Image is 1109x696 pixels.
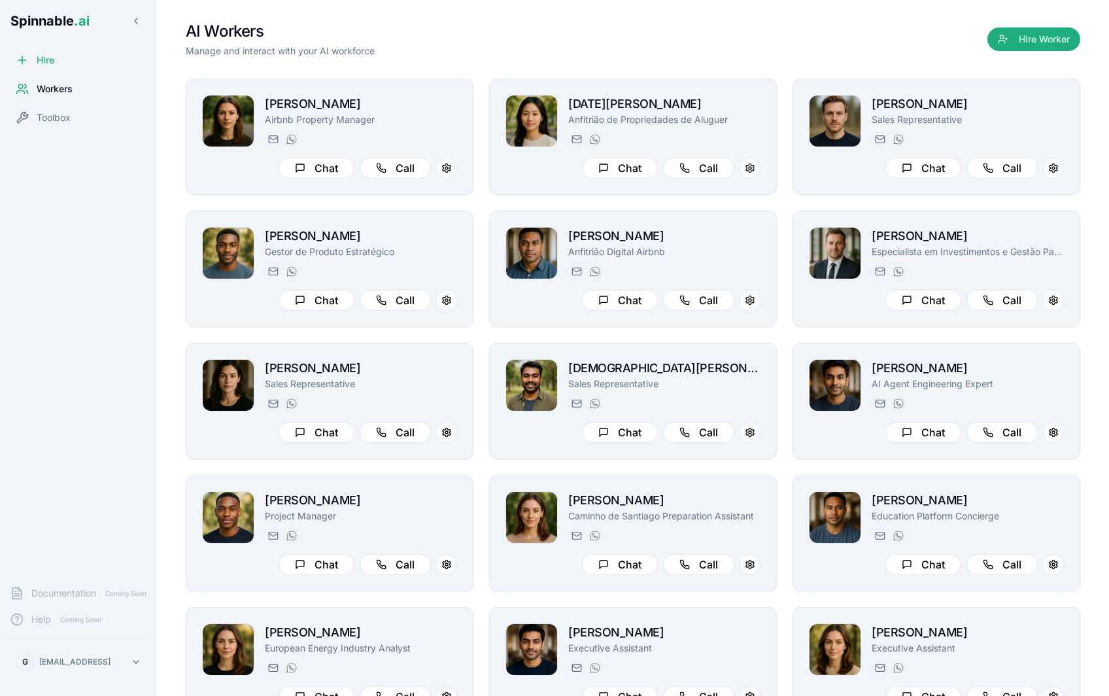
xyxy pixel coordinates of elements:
[890,528,906,544] button: WhatsApp
[872,528,887,544] button: Send email to michael.taufa@getspinnable.ai
[283,396,299,411] button: WhatsApp
[265,245,457,258] p: Gestor de Produto Estratégico
[279,158,354,179] button: Chat
[663,158,734,179] button: Call
[265,359,457,377] h2: [PERSON_NAME]
[265,510,457,523] p: Project Manager
[568,528,584,544] button: Send email to gloria.simon@getspinnable.ai
[286,134,297,145] img: WhatsApp
[872,95,1064,113] h2: [PERSON_NAME]
[663,554,734,575] button: Call
[568,95,760,113] h2: [DATE][PERSON_NAME]
[587,131,602,147] button: WhatsApp
[890,264,906,279] button: WhatsApp
[966,290,1038,311] button: Call
[885,422,961,443] button: Chat
[31,613,51,626] span: Help
[587,264,602,279] button: WhatsApp
[568,377,760,391] p: Sales Representative
[893,398,904,409] img: WhatsApp
[286,531,297,541] img: WhatsApp
[872,623,1064,642] h2: [PERSON_NAME]
[56,614,105,626] span: Coming Soon
[590,663,600,673] img: WhatsApp
[265,491,457,510] h2: [PERSON_NAME]
[506,492,557,543] img: Gloria Simon
[582,422,658,443] button: Chat
[279,554,354,575] button: Chat
[810,228,861,279] img: Paul Santos
[283,131,299,147] button: WhatsApp
[966,422,1038,443] button: Call
[893,134,904,145] img: WhatsApp
[810,96,861,147] img: Luke Ramirez
[885,158,961,179] button: Chat
[893,531,904,541] img: WhatsApp
[590,398,600,409] img: WhatsApp
[37,82,73,96] span: Workers
[872,396,887,411] button: Send email to manuel.mehta@getspinnable.ai
[872,131,887,147] button: Send email to luke.ramirez@getspinnable.ai
[568,660,584,676] button: Send email to tariq.muller@getspinnable.ai
[890,131,906,147] button: WhatsApp
[587,396,602,411] button: WhatsApp
[265,660,281,676] button: Send email to daniela.anderson@getspinnable.ai
[872,227,1064,245] h2: [PERSON_NAME]
[587,528,602,544] button: WhatsApp
[872,359,1064,377] h2: [PERSON_NAME]
[568,227,760,245] h2: [PERSON_NAME]
[265,623,457,642] h2: [PERSON_NAME]
[360,554,431,575] button: Call
[203,360,254,411] img: Fiona Anderson
[203,96,254,147] img: Catarina Constantinescu
[265,396,281,411] button: Send email to fiona.anderson@getspinnable.ai
[506,228,557,279] img: João Vai
[663,422,734,443] button: Call
[286,398,297,409] img: WhatsApp
[872,510,1064,523] p: Education Platform Concierge
[872,642,1064,655] p: Executive Assistant
[37,111,71,124] span: Toolbox
[872,377,1064,391] p: AI Agent Engineering Expert
[885,290,961,311] button: Chat
[568,510,760,523] p: Caminho de Santiago Preparation Assistant
[568,396,584,411] button: Send email to christian.rodriguez@getspinnable.ai
[872,491,1064,510] h2: [PERSON_NAME]
[283,660,299,676] button: WhatsApp
[286,266,297,277] img: WhatsApp
[360,290,431,311] button: Call
[582,554,658,575] button: Chat
[568,113,760,126] p: Anfitrião de Propriedades de Aluguer
[74,13,90,29] span: .ai
[810,360,861,411] img: Manuel Mehta
[506,360,557,411] img: Christian Rodriguez
[890,660,906,676] button: WhatsApp
[568,131,584,147] button: Send email to lucia.miller@getspinnable.ai
[31,587,96,600] span: Documentation
[203,492,254,543] img: Brian Robinson
[265,642,457,655] p: European Energy Industry Analyst
[987,34,1080,47] a: Hire Worker
[265,528,281,544] button: Send email to brian.robinson@getspinnable.ai
[568,264,584,279] button: Send email to joao.vai@getspinnable.ai
[872,264,887,279] button: Send email to paul.santos@getspinnable.ai
[10,13,90,29] span: Spinnable
[37,54,54,67] span: Hire
[203,624,254,675] img: Daniela Anderson
[890,396,906,411] button: WhatsApp
[872,113,1064,126] p: Sales Representative
[587,660,602,676] button: WhatsApp
[590,531,600,541] img: WhatsApp
[810,492,861,543] img: Michael Taufa
[283,264,299,279] button: WhatsApp
[966,158,1038,179] button: Call
[39,657,111,667] p: [EMAIL_ADDRESS]
[987,27,1080,51] button: Hire Worker
[203,228,254,279] img: Leo Petersen
[265,113,457,126] p: Airbnb Property Manager
[568,359,760,377] h2: [DEMOGRAPHIC_DATA][PERSON_NAME]
[582,290,658,311] button: Chat
[265,264,281,279] button: Send email to leo.petersen@getspinnable.ai
[893,266,904,277] img: WhatsApp
[506,624,557,675] img: Tariq Muller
